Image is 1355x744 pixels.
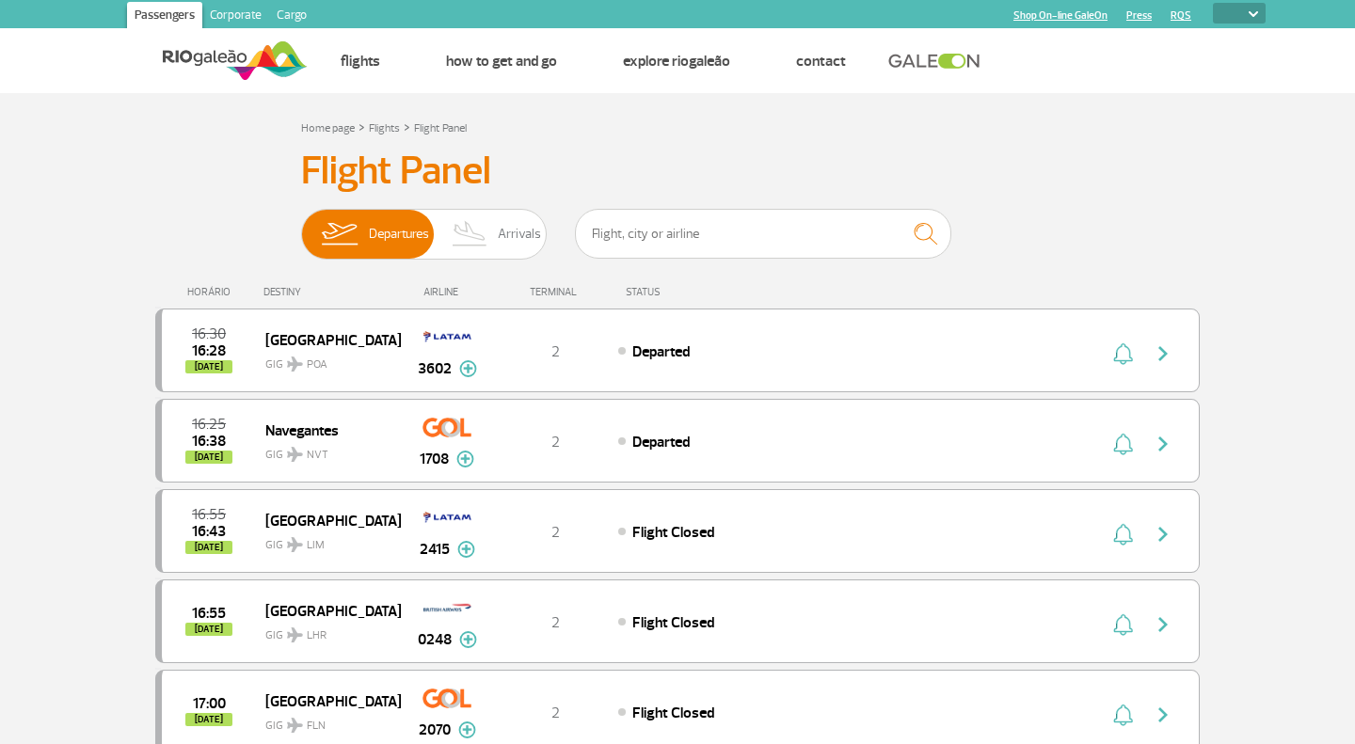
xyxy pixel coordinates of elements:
h3: Flight Panel [301,148,1054,195]
span: 2025-09-26 16:55:00 [192,607,226,620]
span: Departed [632,342,690,361]
span: 2 [551,613,560,632]
a: Flights [369,121,400,135]
span: Departed [632,433,690,451]
a: > [359,116,365,137]
span: Departures [369,210,429,259]
img: destiny_airplane.svg [287,447,303,462]
span: [GEOGRAPHIC_DATA] [265,327,386,352]
img: sino-painel-voo.svg [1113,342,1133,365]
span: GIG [265,707,386,735]
img: sino-painel-voo.svg [1113,704,1133,726]
span: Flight Closed [632,523,714,542]
span: 2025-09-26 17:00:00 [193,697,226,710]
span: 2 [551,342,560,361]
span: Navegantes [265,418,386,442]
span: Flight Closed [632,613,714,632]
a: Contact [796,52,846,71]
div: DESTINY [263,286,401,298]
img: mais-info-painel-voo.svg [459,360,477,377]
img: seta-direita-painel-voo.svg [1152,342,1174,365]
span: [DATE] [185,713,232,726]
a: Home page [301,121,355,135]
a: Press [1126,9,1152,22]
span: [GEOGRAPHIC_DATA] [265,508,386,532]
input: Flight, city or airline [575,209,951,259]
img: sino-painel-voo.svg [1113,613,1133,636]
span: LHR [307,627,327,644]
span: [DATE] [185,451,232,464]
img: seta-direita-painel-voo.svg [1152,433,1174,455]
span: 2 [551,433,560,451]
img: mais-info-painel-voo.svg [459,631,477,648]
span: 1708 [420,448,449,470]
img: sino-painel-voo.svg [1113,523,1133,546]
img: slider-desembarque [442,210,498,259]
span: 2070 [419,719,451,741]
img: seta-direita-painel-voo.svg [1152,523,1174,546]
span: 2025-09-26 16:43:40 [192,525,226,538]
span: 2 [551,523,560,542]
span: 2415 [420,538,450,561]
img: mais-info-painel-voo.svg [458,721,476,738]
a: Cargo [269,2,314,32]
img: slider-embarque [310,210,369,259]
img: seta-direita-painel-voo.svg [1152,613,1174,636]
span: POA [307,356,327,373]
div: TERMINAL [494,286,616,298]
div: AIRLINE [400,286,494,298]
span: 2025-09-26 16:55:00 [192,508,226,521]
img: destiny_airplane.svg [287,627,303,642]
span: 0248 [418,628,452,651]
span: 2025-09-26 16:30:00 [192,327,226,340]
span: LIM [307,537,325,554]
span: 2025-09-26 16:38:43 [192,435,226,448]
span: GIG [265,346,386,373]
span: [GEOGRAPHIC_DATA] [265,598,386,623]
span: 2 [551,704,560,722]
a: Flight Panel [414,121,467,135]
img: mais-info-painel-voo.svg [457,541,475,558]
span: 2025-09-26 16:25:00 [192,418,226,431]
a: Shop On-line GaleOn [1013,9,1108,22]
a: Corporate [202,2,269,32]
img: destiny_airplane.svg [287,356,303,372]
span: [DATE] [185,623,232,636]
img: seta-direita-painel-voo.svg [1152,704,1174,726]
span: FLN [307,718,326,735]
img: destiny_airplane.svg [287,718,303,733]
span: [GEOGRAPHIC_DATA] [265,689,386,713]
a: RQS [1171,9,1191,22]
a: Passengers [127,2,202,32]
div: HORÁRIO [161,286,263,298]
span: GIG [265,527,386,554]
img: sino-painel-voo.svg [1113,433,1133,455]
a: How to get and go [446,52,557,71]
span: GIG [265,617,386,644]
span: 2025-09-26 16:28:02 [192,344,226,357]
img: mais-info-painel-voo.svg [456,451,474,467]
span: GIG [265,436,386,464]
span: Arrivals [498,210,541,259]
div: STATUS [616,286,770,298]
a: > [404,116,410,137]
a: Explore RIOgaleão [623,52,730,71]
span: [DATE] [185,360,232,373]
a: Flights [341,52,380,71]
span: [DATE] [185,541,232,554]
span: 3602 [418,357,452,380]
span: NVT [307,447,328,464]
span: Flight Closed [632,704,714,722]
img: destiny_airplane.svg [287,537,303,552]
